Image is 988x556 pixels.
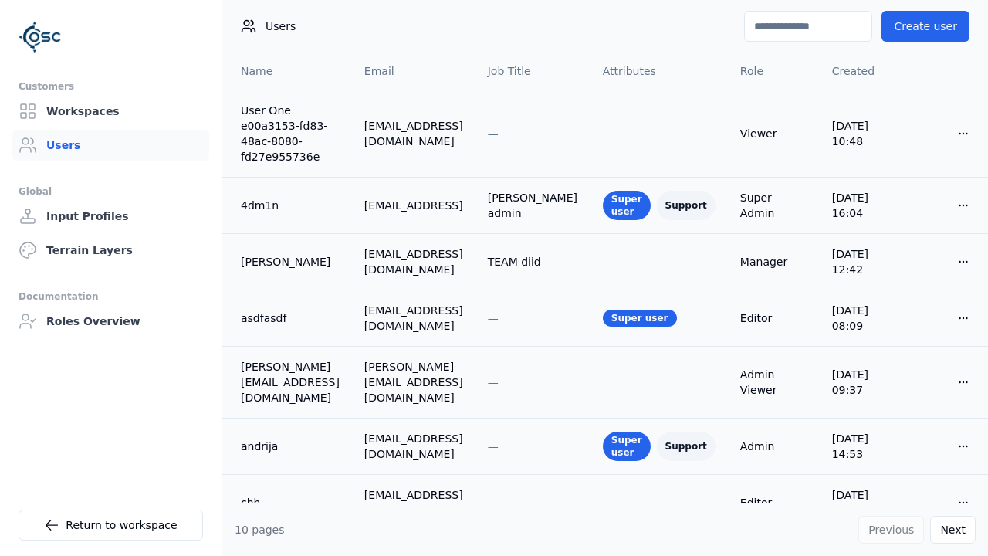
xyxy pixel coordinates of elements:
[352,53,475,90] th: Email
[241,359,340,405] a: [PERSON_NAME][EMAIL_ADDRESS][DOMAIN_NAME]
[832,190,897,221] div: [DATE] 16:04
[740,367,807,398] div: Admin Viewer
[364,359,463,405] div: [PERSON_NAME][EMAIL_ADDRESS][DOMAIN_NAME]
[740,495,807,510] div: Editor
[488,254,578,270] div: TEAM diid
[12,96,209,127] a: Workspaces
[364,118,463,149] div: [EMAIL_ADDRESS][DOMAIN_NAME]
[832,303,897,334] div: [DATE] 08:09
[832,367,897,398] div: [DATE] 09:37
[241,495,340,510] a: chh
[19,510,203,541] a: Return to workspace
[590,53,728,90] th: Attributes
[740,254,807,270] div: Manager
[832,431,897,462] div: [DATE] 14:53
[241,254,340,270] a: [PERSON_NAME]
[820,53,909,90] th: Created
[364,198,463,213] div: [EMAIL_ADDRESS]
[475,53,590,90] th: Job Title
[364,487,463,518] div: [EMAIL_ADDRESS][DOMAIN_NAME]
[832,487,897,518] div: [DATE] 14:12
[832,246,897,277] div: [DATE] 12:42
[740,439,807,454] div: Admin
[241,198,340,213] a: 4dm1n
[241,310,340,326] a: asdfasdf
[740,190,807,221] div: Super Admin
[603,432,651,461] div: Super user
[19,182,203,201] div: Global
[740,310,807,326] div: Editor
[488,440,499,453] span: —
[832,118,897,149] div: [DATE] 10:48
[657,432,716,461] div: Support
[12,306,209,337] a: Roles Overview
[19,15,62,59] img: Logo
[364,431,463,462] div: [EMAIL_ADDRESS][DOMAIN_NAME]
[241,439,340,454] a: andrija
[488,497,499,509] span: —
[603,191,651,220] div: Super user
[930,516,976,544] button: Next
[235,524,285,536] span: 10 pages
[12,235,209,266] a: Terrain Layers
[488,127,499,140] span: —
[241,103,340,164] a: User One e00a3153-fd83-48ac-8080-fd27e955736e
[364,246,463,277] div: [EMAIL_ADDRESS][DOMAIN_NAME]
[364,303,463,334] div: [EMAIL_ADDRESS][DOMAIN_NAME]
[657,191,716,220] div: Support
[603,310,677,327] div: Super user
[740,126,807,141] div: Viewer
[222,53,352,90] th: Name
[881,11,969,42] button: Create user
[266,19,296,34] span: Users
[488,312,499,324] span: —
[12,201,209,232] a: Input Profiles
[488,190,578,221] div: [PERSON_NAME] admin
[19,77,203,96] div: Customers
[19,287,203,306] div: Documentation
[728,53,820,90] th: Role
[12,130,209,161] a: Users
[488,376,499,388] span: —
